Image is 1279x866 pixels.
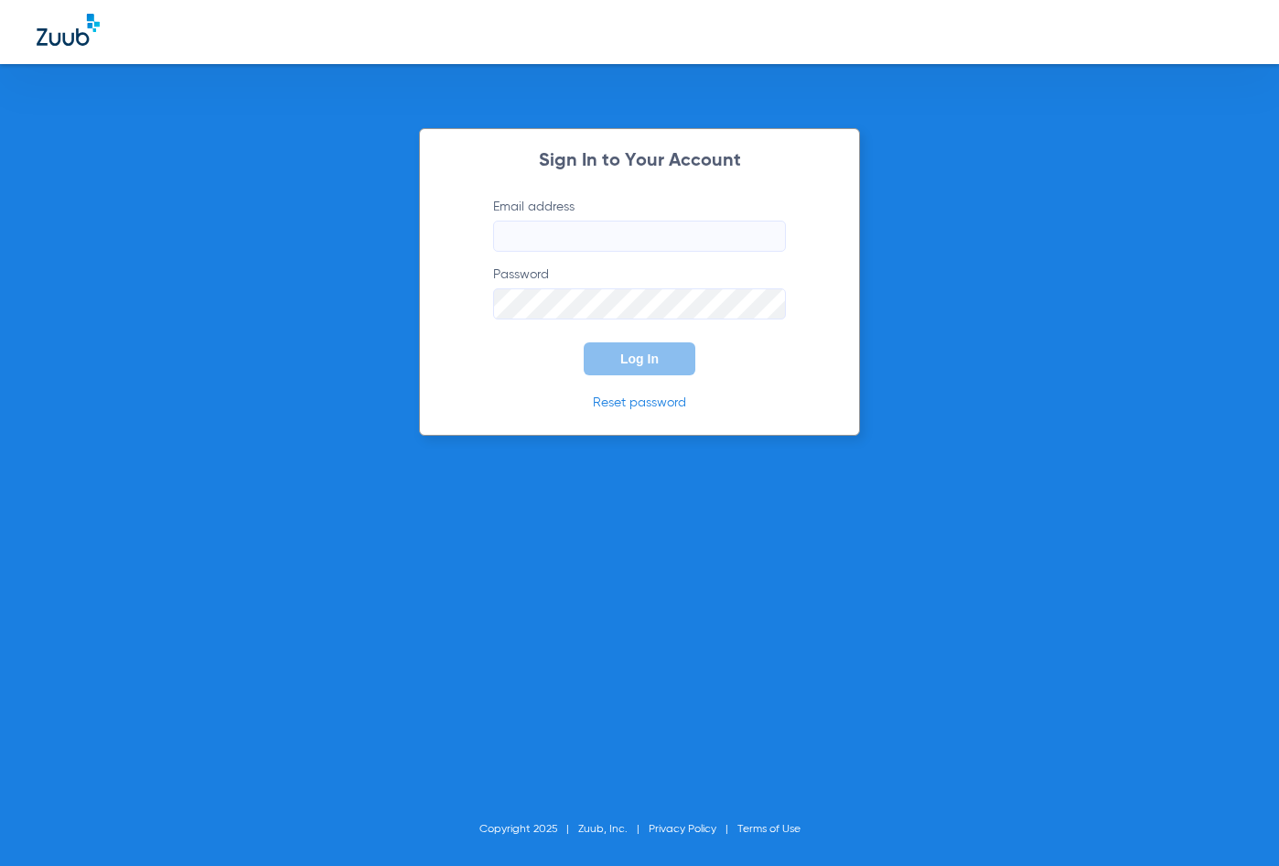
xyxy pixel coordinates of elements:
[479,820,578,839] li: Copyright 2025
[493,265,786,319] label: Password
[737,824,801,835] a: Terms of Use
[1188,778,1279,866] iframe: Chat Widget
[37,14,100,46] img: Zuub Logo
[466,152,813,170] h2: Sign In to Your Account
[620,352,659,366] span: Log In
[578,820,649,839] li: Zuub, Inc.
[493,198,786,252] label: Email address
[584,342,695,375] button: Log In
[649,824,716,835] a: Privacy Policy
[493,288,786,319] input: Password
[493,221,786,252] input: Email address
[593,396,686,409] a: Reset password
